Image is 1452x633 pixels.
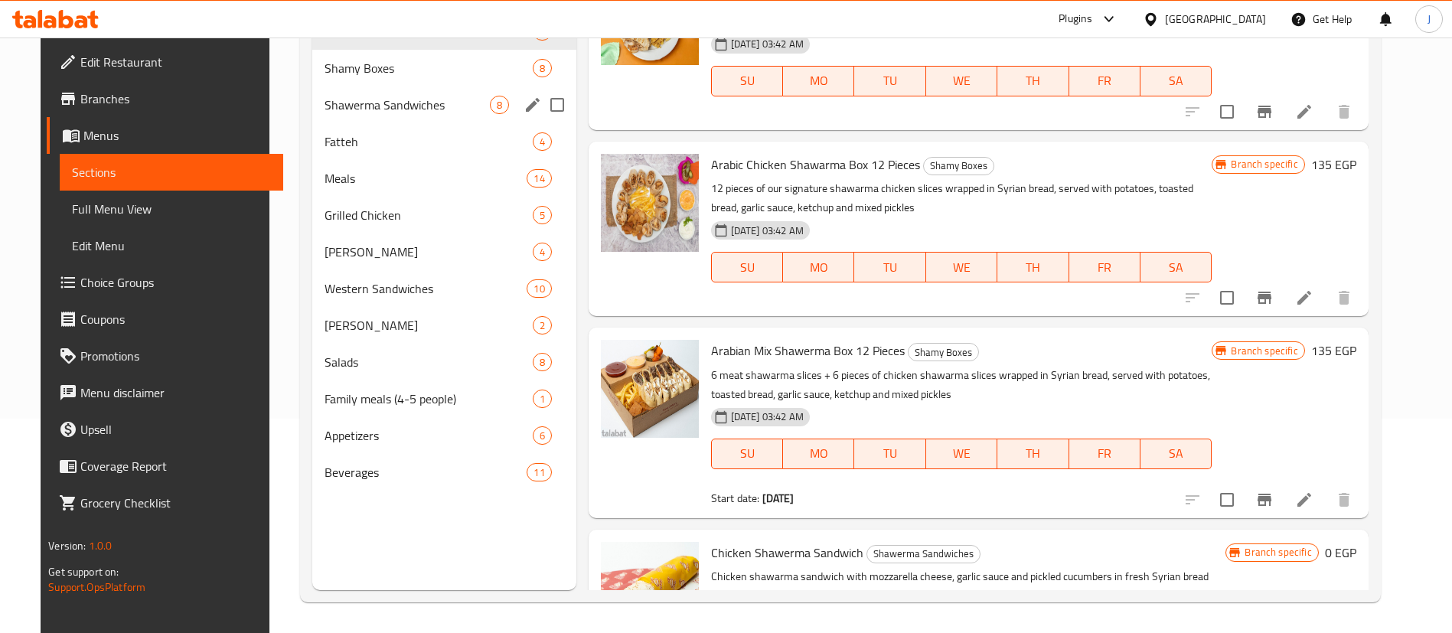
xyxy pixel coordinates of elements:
[718,70,777,92] span: SU
[711,339,905,362] span: Arabian Mix Shawerma Box 12 Pieces
[711,439,783,469] button: SU
[521,93,544,116] button: edit
[325,390,533,408] span: Family meals (4-5 people)
[72,200,271,218] span: Full Menu View
[527,279,551,298] div: items
[711,488,760,508] span: Start date:
[527,171,550,186] span: 14
[325,279,527,298] span: Western Sandwiches
[533,426,552,445] div: items
[725,37,810,51] span: [DATE] 03:42 AM
[325,243,533,261] span: [PERSON_NAME]
[932,442,991,465] span: WE
[1003,256,1062,279] span: TH
[312,417,576,454] div: Appetizers6
[533,59,552,77] div: items
[1246,279,1283,316] button: Branch-specific-item
[312,7,576,497] nav: Menu sections
[1140,66,1212,96] button: SA
[1311,154,1356,175] h6: 135 EGP
[47,448,283,485] a: Coverage Report
[533,316,552,334] div: items
[60,154,283,191] a: Sections
[80,310,271,328] span: Coupons
[997,439,1069,469] button: TH
[1003,442,1062,465] span: TH
[860,256,919,279] span: TU
[312,86,576,123] div: Shawerma Sandwiches8edit
[325,206,533,224] span: Grilled Chicken
[533,61,551,76] span: 8
[312,50,576,86] div: Shamy Boxes8
[533,318,551,333] span: 2
[47,80,283,117] a: Branches
[325,426,533,445] div: Appetizers
[47,117,283,154] a: Menus
[312,197,576,233] div: Grilled Chicken5
[762,488,795,508] b: [DATE]
[860,442,919,465] span: TU
[47,338,283,374] a: Promotions
[527,465,550,480] span: 11
[924,157,994,175] span: Shamy Boxes
[1246,93,1283,130] button: Branch-specific-item
[725,409,810,424] span: [DATE] 03:42 AM
[1147,442,1206,465] span: SA
[490,96,509,114] div: items
[533,392,551,406] span: 1
[711,252,783,282] button: SU
[1326,93,1362,130] button: delete
[789,70,848,92] span: MO
[711,541,863,564] span: Chicken Shawerma Sandwich
[325,169,527,188] span: Meals
[1225,344,1304,358] span: Branch specific
[783,252,854,282] button: MO
[867,545,980,563] span: Shawerma Sandwiches
[533,390,552,408] div: items
[1211,484,1243,516] span: Select to update
[312,123,576,160] div: Fatteh4
[711,366,1212,404] p: 6 meat shawarma slices + 6 pieces of chicken shawarma slices wrapped in Syrian bread, served with...
[725,224,810,238] span: [DATE] 03:42 AM
[1225,157,1304,171] span: Branch specific
[527,169,551,188] div: items
[1238,545,1317,560] span: Branch specific
[325,463,527,481] span: Beverages
[47,485,283,521] a: Grocery Checklist
[80,90,271,108] span: Branches
[325,316,533,334] span: [PERSON_NAME]
[908,343,979,361] div: Shamy Boxes
[783,439,854,469] button: MO
[1326,481,1362,518] button: delete
[325,59,533,77] span: Shamy Boxes
[47,374,283,411] a: Menu disclaimer
[533,206,552,224] div: items
[80,273,271,292] span: Choice Groups
[60,191,283,227] a: Full Menu View
[325,132,533,151] span: Fatteh
[80,383,271,402] span: Menu disclaimer
[1003,70,1062,92] span: TH
[533,243,552,261] div: items
[718,256,777,279] span: SU
[1246,481,1283,518] button: Branch-specific-item
[1075,256,1134,279] span: FR
[997,252,1069,282] button: TH
[47,264,283,301] a: Choice Groups
[47,44,283,80] a: Edit Restaurant
[533,355,551,370] span: 8
[1325,542,1356,563] h6: 0 EGP
[47,301,283,338] a: Coupons
[491,98,508,113] span: 8
[1295,289,1313,307] a: Edit menu item
[533,135,551,149] span: 4
[1140,252,1212,282] button: SA
[533,245,551,259] span: 4
[80,457,271,475] span: Coverage Report
[860,70,919,92] span: TU
[80,494,271,512] span: Grocery Checklist
[1211,96,1243,128] span: Select to update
